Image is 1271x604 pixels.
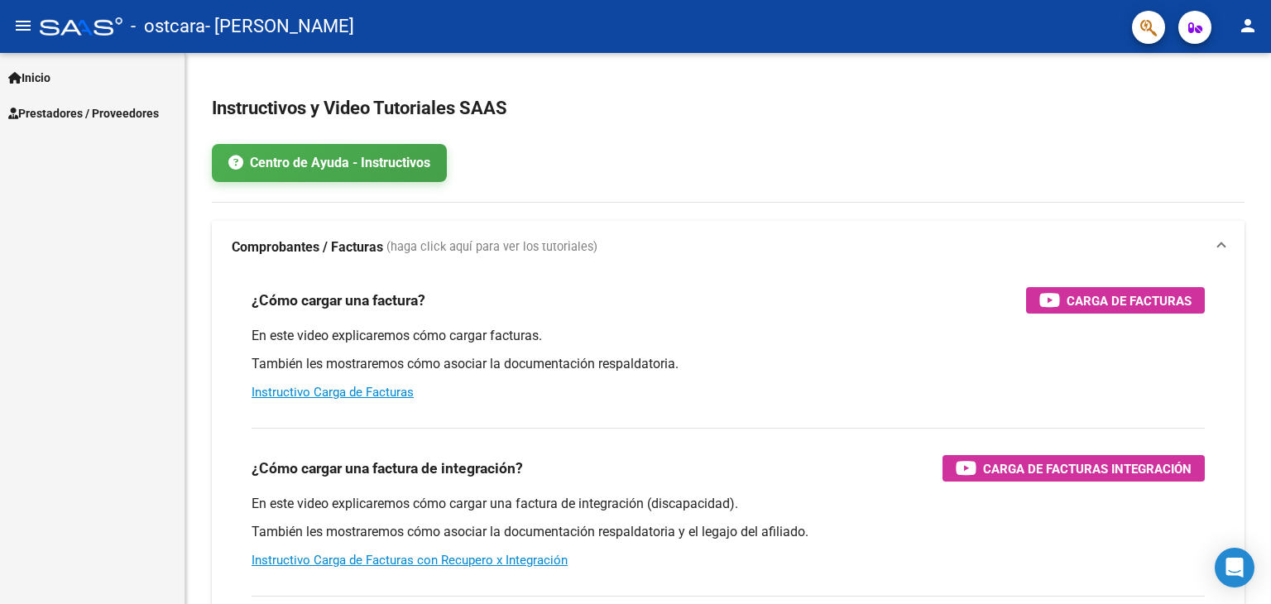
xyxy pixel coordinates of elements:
[1026,287,1205,314] button: Carga de Facturas
[131,8,205,45] span: - ostcara
[252,495,1205,513] p: En este video explicaremos cómo cargar una factura de integración (discapacidad).
[983,458,1192,479] span: Carga de Facturas Integración
[252,385,414,400] a: Instructivo Carga de Facturas
[212,221,1245,274] mat-expansion-panel-header: Comprobantes / Facturas (haga click aquí para ver los tutoriales)
[252,457,523,480] h3: ¿Cómo cargar una factura de integración?
[252,327,1205,345] p: En este video explicaremos cómo cargar facturas.
[8,69,50,87] span: Inicio
[212,93,1245,124] h2: Instructivos y Video Tutoriales SAAS
[252,523,1205,541] p: También les mostraremos cómo asociar la documentación respaldatoria y el legajo del afiliado.
[1215,548,1254,587] div: Open Intercom Messenger
[252,553,568,568] a: Instructivo Carga de Facturas con Recupero x Integración
[386,238,597,256] span: (haga click aquí para ver los tutoriales)
[1238,16,1258,36] mat-icon: person
[232,238,383,256] strong: Comprobantes / Facturas
[252,289,425,312] h3: ¿Cómo cargar una factura?
[205,8,354,45] span: - [PERSON_NAME]
[13,16,33,36] mat-icon: menu
[212,144,447,182] a: Centro de Ayuda - Instructivos
[942,455,1205,482] button: Carga de Facturas Integración
[1067,290,1192,311] span: Carga de Facturas
[252,355,1205,373] p: También les mostraremos cómo asociar la documentación respaldatoria.
[8,104,159,122] span: Prestadores / Proveedores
